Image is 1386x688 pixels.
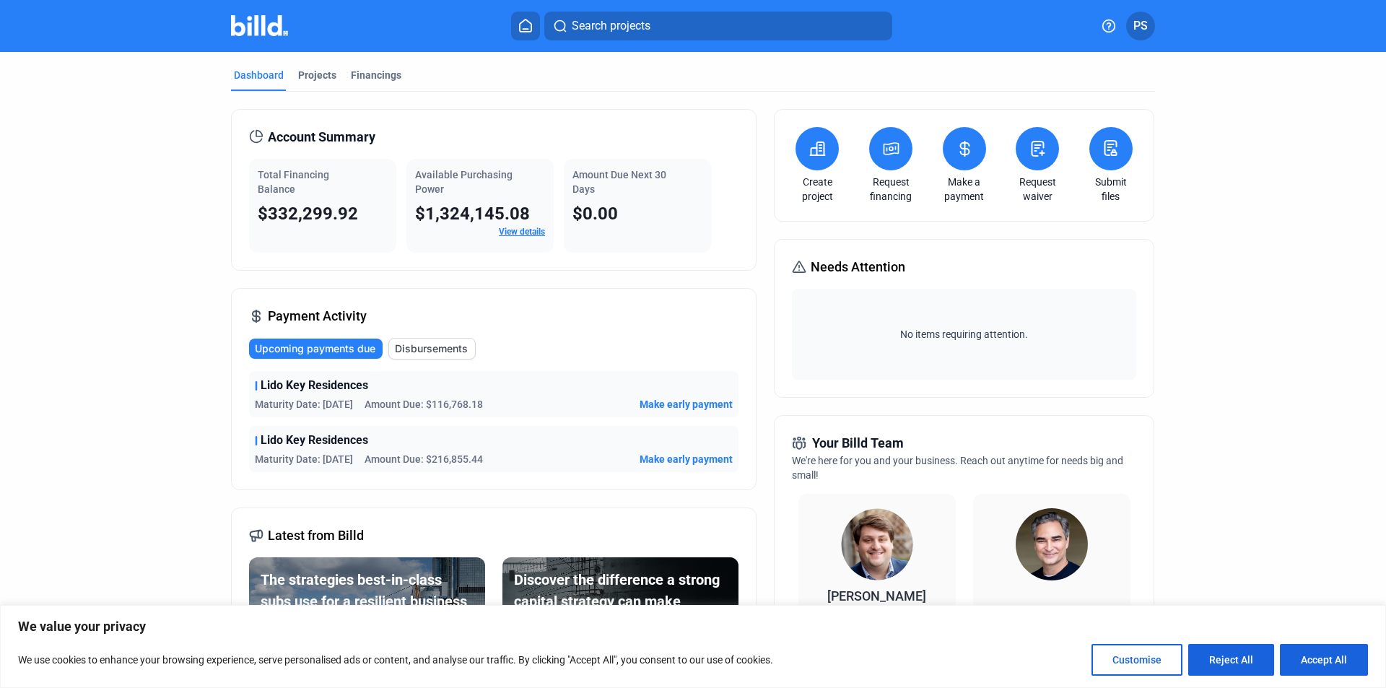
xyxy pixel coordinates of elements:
span: Disbursements [395,341,468,356]
button: Make early payment [640,397,733,412]
a: Submit files [1086,175,1136,204]
span: Lido Key Residences [261,432,368,449]
span: Latest from Billd [268,526,364,546]
span: Amount Due: $116,768.18 [365,397,483,412]
button: Search projects [544,12,892,40]
span: No items requiring attention. [798,327,1130,341]
div: Dashboard [234,68,284,82]
button: Reject All [1188,644,1274,676]
a: Make a payment [939,175,990,204]
button: Disbursements [388,338,476,360]
span: $1,324,145.08 [415,204,530,224]
span: $332,299.92 [258,204,358,224]
span: Payment Activity [268,306,367,326]
a: Request waiver [1012,175,1063,204]
span: Total Financing Balance [258,169,329,195]
span: Lido Key Residences [261,377,368,394]
a: Request financing [866,175,916,204]
span: Upcoming payments due [255,341,375,356]
a: View details [499,227,545,237]
div: The strategies best-in-class subs use for a resilient business [261,569,474,612]
span: $0.00 [572,204,618,224]
div: Discover the difference a strong capital strategy can make [514,569,727,612]
span: Account Summary [268,127,375,147]
span: Maturity Date: [DATE] [255,397,353,412]
span: PS [1133,17,1148,35]
button: Accept All [1280,644,1368,676]
a: Create project [792,175,842,204]
p: We use cookies to enhance your browsing experience, serve personalised ads or content, and analys... [18,651,773,669]
p: We value your privacy [18,618,1368,635]
span: Search projects [572,17,650,35]
span: Amount Due Next 30 Days [572,169,666,195]
span: Amount Due: $216,855.44 [365,452,483,466]
button: Upcoming payments due [249,339,383,359]
span: Maturity Date: [DATE] [255,452,353,466]
span: We're here for you and your business. Reach out anytime for needs big and small! [792,455,1123,481]
span: Your Billd Team [812,433,904,453]
button: PS [1126,12,1155,40]
span: [PERSON_NAME] [827,588,926,604]
img: Billd Company Logo [231,15,288,36]
img: Relationship Manager [841,508,913,580]
img: Territory Manager [1016,508,1088,580]
button: Make early payment [640,452,733,466]
span: Available Purchasing Power [415,169,513,195]
div: Financings [351,68,401,82]
div: Projects [298,68,336,82]
button: Customise [1091,644,1182,676]
span: Needs Attention [811,257,905,277]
